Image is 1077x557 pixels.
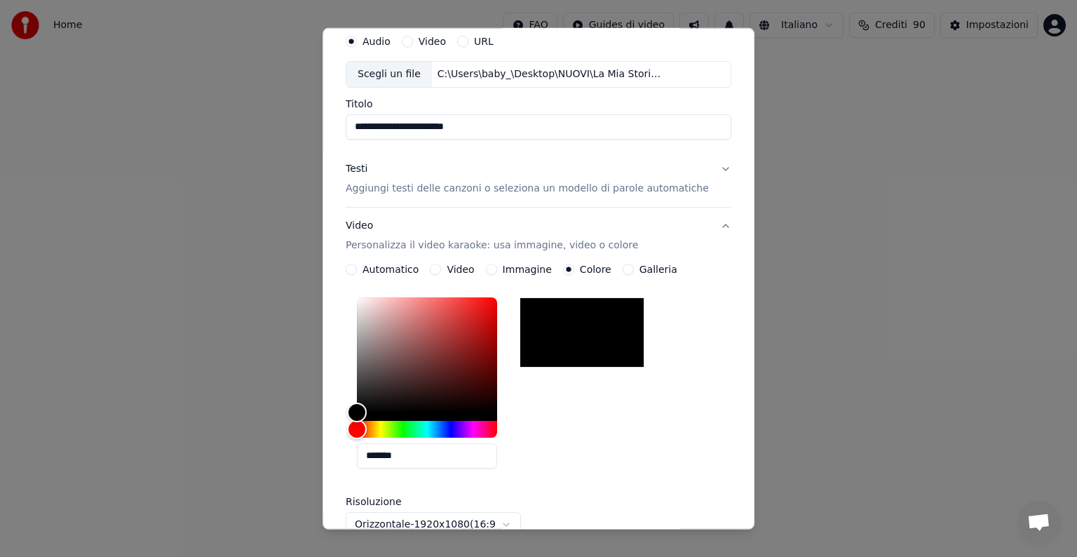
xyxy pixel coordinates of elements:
div: Scegli un file [346,62,432,87]
div: Video [346,219,638,253]
label: Immagine [503,264,552,274]
div: Testi [346,162,367,176]
button: TestiAggiungi testi delle canzoni o seleziona un modello di parole automatiche [346,151,731,207]
label: Video [447,264,474,274]
div: Color [357,297,497,412]
label: Risoluzione [346,497,486,506]
label: Video [419,36,446,46]
label: Colore [580,264,611,274]
label: Automatico [363,264,419,274]
label: Audio [363,36,391,46]
label: URL [474,36,494,46]
p: Personalizza il video karaoke: usa immagine, video o colore [346,239,638,253]
button: VideoPersonalizza il video karaoke: usa immagine, video o colore [346,208,731,264]
div: C:\Users\baby_\Desktop\NUOVI\La Mia Storia Tra Le Dita.m4a [432,67,670,81]
p: Aggiungi testi delle canzoni o seleziona un modello di parole automatiche [346,182,709,196]
label: Titolo [346,99,731,109]
div: Hue [357,421,497,438]
label: Galleria [639,264,677,274]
